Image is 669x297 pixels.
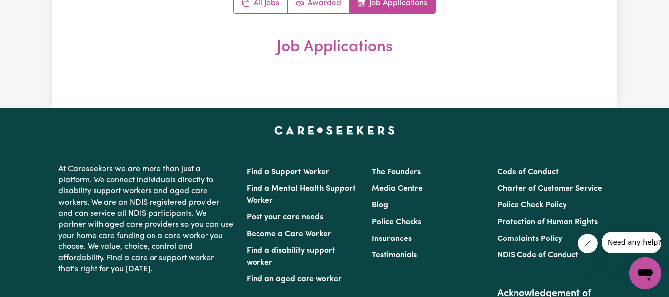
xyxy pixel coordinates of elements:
[247,185,356,205] a: Find a Mental Health Support Worker
[372,185,423,193] a: Media Centre
[578,234,598,253] iframe: Close message
[629,257,661,289] iframe: Button to launch messaging window
[497,185,602,193] a: Charter of Customer Service
[497,235,562,243] a: Complaints Policy
[247,230,331,238] a: Become a Care Worker
[372,201,388,209] a: Blog
[247,275,342,283] a: Find an aged care worker
[372,168,421,176] a: The Founders
[497,218,598,226] a: Protection of Human Rights
[372,235,412,243] a: Insurances
[6,7,60,15] span: Need any help?
[247,168,329,176] a: Find a Support Worker
[247,247,335,267] a: Find a disability support worker
[58,160,235,279] p: At Careseekers we are more than just a platform. We connect individuals directly to disability su...
[247,213,323,221] a: Post your care needs
[497,201,566,209] a: Police Check Policy
[602,232,661,253] iframe: Message from company
[372,251,417,259] a: Testimonials
[105,38,564,57] h2: Job Applications
[274,126,395,134] a: Careseekers home page
[372,218,421,226] a: Police Checks
[497,251,578,259] a: NDIS Code of Conduct
[497,168,559,176] a: Code of Conduct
